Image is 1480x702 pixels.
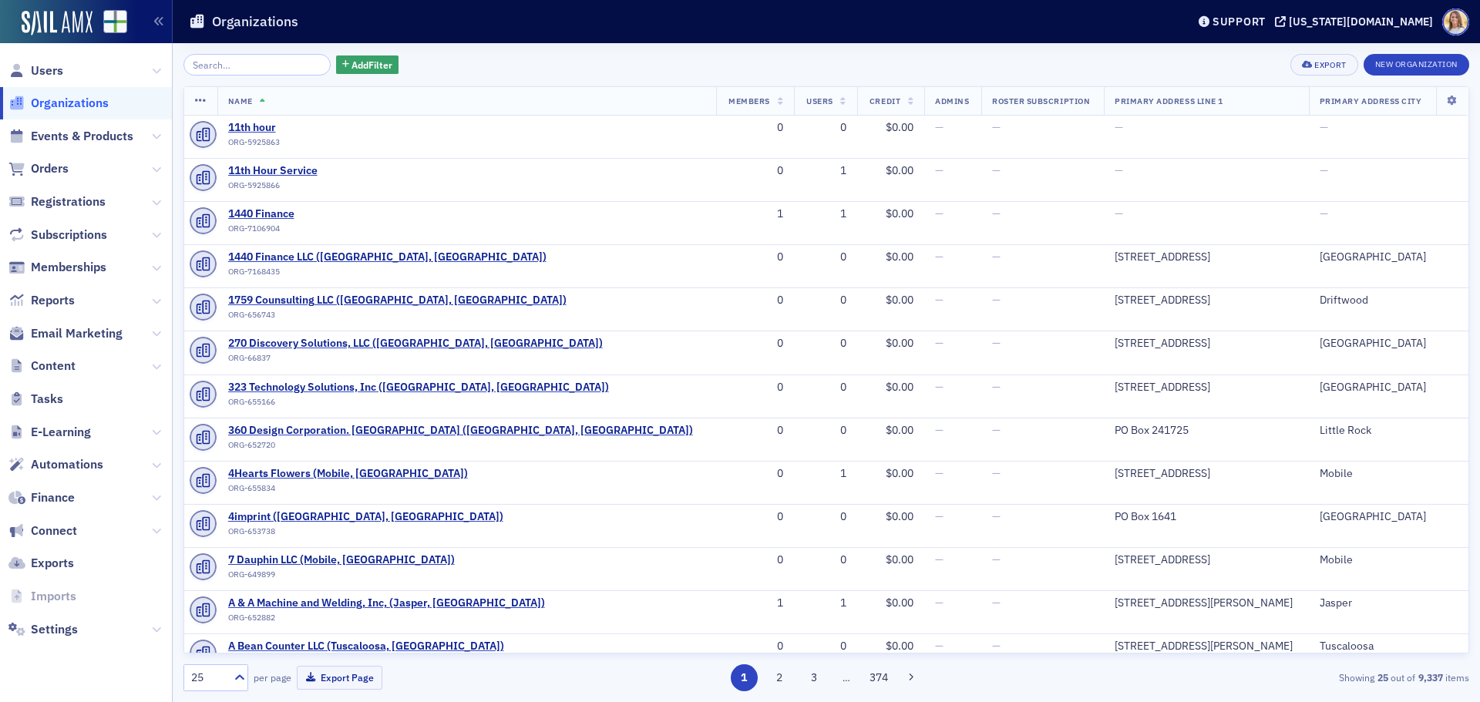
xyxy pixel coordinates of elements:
span: Automations [31,456,103,473]
a: Registrations [8,193,106,210]
a: Events & Products [8,128,133,145]
span: Tasks [31,391,63,408]
span: $0.00 [886,207,913,220]
span: — [935,250,943,264]
a: Settings [8,621,78,638]
div: 0 [727,467,783,481]
div: 0 [805,381,846,395]
div: 0 [727,381,783,395]
button: 1 [731,664,758,691]
a: Users [8,62,63,79]
span: Primary Address City [1320,96,1422,106]
span: $0.00 [886,120,913,134]
span: — [1115,207,1123,220]
img: SailAMX [103,10,127,34]
div: 0 [805,640,846,653]
span: — [935,466,943,480]
span: — [935,596,943,610]
div: Mobile [1320,553,1458,567]
span: Finance [31,489,75,506]
button: 2 [765,664,792,691]
span: — [1115,120,1123,134]
span: $0.00 [886,163,913,177]
div: ORG-652882 [228,613,545,628]
span: $0.00 [886,509,913,523]
span: — [935,380,943,394]
a: 11th Hour Service [228,164,368,178]
span: Users [806,96,833,106]
span: $0.00 [886,250,913,264]
div: PO Box 241725 [1115,424,1298,438]
span: Users [31,62,63,79]
div: 0 [727,640,783,653]
h1: Organizations [212,12,298,31]
div: Little Rock [1320,424,1458,438]
a: 360 Design Corporation. [GEOGRAPHIC_DATA] ([GEOGRAPHIC_DATA], [GEOGRAPHIC_DATA]) [228,424,693,438]
span: — [1115,163,1123,177]
div: 0 [727,510,783,524]
span: Events & Products [31,128,133,145]
span: — [992,336,1001,350]
a: Organizations [8,95,109,112]
a: 270 Discovery Solutions, LLC ([GEOGRAPHIC_DATA], [GEOGRAPHIC_DATA]) [228,337,603,351]
span: Primary Address Line 1 [1115,96,1223,106]
span: Imports [31,588,76,605]
a: Exports [8,555,74,572]
span: Reports [31,292,75,309]
div: [GEOGRAPHIC_DATA] [1320,510,1458,524]
a: 4Hearts Flowers (Mobile, [GEOGRAPHIC_DATA]) [228,467,468,481]
span: $0.00 [886,423,913,437]
span: … [836,670,857,684]
div: 0 [805,294,846,307]
span: 1440 Finance [228,207,368,221]
span: 4Hearts Flowers (Mobile, AL) [228,467,468,481]
div: 1 [805,596,846,610]
span: — [992,380,1001,394]
span: 1759 Counsulting LLC (Driftwood, TX) [228,294,567,307]
span: Name [228,96,253,106]
div: 0 [727,121,783,135]
button: 374 [866,664,893,691]
span: $0.00 [886,293,913,307]
button: New Organization [1364,54,1469,76]
span: Registrations [31,193,106,210]
span: 360 Design Corporation. Luxe Norwalk (Little Rock, AR) [228,424,693,438]
button: AddFilter [336,55,399,75]
button: Export [1290,54,1357,76]
div: Export [1314,61,1346,69]
span: Roster Subscription [992,96,1090,106]
div: 0 [805,424,846,438]
span: $0.00 [886,466,913,480]
span: — [992,509,1001,523]
a: Subscriptions [8,227,107,244]
span: Subscriptions [31,227,107,244]
span: 323 Technology Solutions, Inc (Irondale, AL) [228,381,609,395]
a: E-Learning [8,424,91,441]
a: Email Marketing [8,325,123,342]
span: 7 Dauphin LLC (Mobile, AL) [228,553,455,567]
div: ORG-7168435 [228,267,547,282]
span: A Bean Counter LLC (Tuscaloosa, AL) [228,640,504,653]
div: ORG-655834 [228,483,468,499]
span: $0.00 [886,596,913,610]
span: — [935,120,943,134]
span: 270 Discovery Solutions, LLC (Birmingham, AL) [228,337,603,351]
div: ORG-656743 [228,310,567,325]
div: [STREET_ADDRESS] [1115,553,1298,567]
a: View Homepage [92,10,127,36]
span: — [992,639,1001,653]
div: 1 [727,207,783,221]
div: 0 [805,337,846,351]
a: Memberships [8,259,106,276]
div: Tuscaloosa [1320,640,1458,653]
div: 0 [727,424,783,438]
label: per page [254,670,291,684]
span: — [992,163,1001,177]
a: 11th hour [228,121,368,135]
span: $0.00 [886,336,913,350]
span: $0.00 [886,639,913,653]
strong: 9,337 [1415,670,1445,684]
a: Connect [8,522,77,539]
div: Showing out of items [1051,670,1469,684]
